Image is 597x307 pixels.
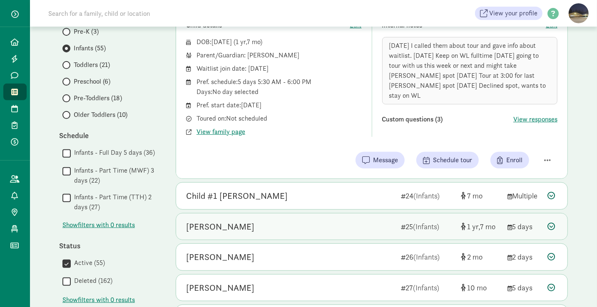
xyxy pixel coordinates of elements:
div: 26 [401,251,454,262]
span: [DATE] I called them about tour and gave info about waitlist. [DATE] Keep on WL fulltime [DATE] g... [389,41,546,100]
button: View family page [197,127,245,137]
div: Waitlist join date: [DATE] [197,64,362,74]
div: Custom questions (3) [382,114,514,124]
span: Message [373,155,398,165]
div: Pref. schedule: 5 days 5:30 AM - 6:00 PM Days: No day selected [197,77,362,97]
div: Schedule [59,130,159,141]
span: 7 [247,37,260,46]
span: Schedule tour [433,155,472,165]
span: (Infants) [413,222,439,231]
button: Showfilters with 0 results [62,295,135,305]
div: [object Object] [461,221,501,232]
div: Multiple [507,190,541,201]
span: View your profile [489,8,537,18]
span: 10 [467,283,487,292]
span: (Infants) [413,283,439,292]
div: Status [59,240,159,251]
span: Show filters with 0 results [62,220,135,230]
span: (Infants) [413,252,440,262]
span: Preschool (6) [74,77,110,87]
span: Pre-Toddlers (18) [74,93,122,103]
span: 1 [236,37,247,46]
div: 27 [401,282,454,293]
div: Child #1 Holt [186,189,288,203]
span: Toddlers (21) [74,60,110,70]
button: View responses [513,114,557,124]
button: Showfilters with 0 results [62,220,135,230]
div: Toured on: Not scheduled [197,114,362,124]
span: 2 [467,252,483,262]
div: [object Object] [461,251,501,262]
button: Enroll [490,152,529,168]
div: DOB: ( ) [197,37,362,47]
span: Show filters with 0 results [62,295,135,305]
div: 24 [401,190,454,201]
div: Pref. start date: [DATE] [197,100,362,110]
label: Infants - Full Day 5 days (36) [71,148,155,158]
a: View your profile [475,7,542,20]
span: 7 [467,191,483,201]
label: Active (55) [71,258,105,268]
div: Parent/Guardian: [PERSON_NAME] [197,50,362,60]
div: 25 [401,221,454,232]
div: [object Object] [461,282,501,293]
span: 7 [480,222,495,231]
label: Infants - Part Time (MWF) 3 days (22) [71,166,159,186]
span: Enroll [506,155,522,165]
label: Infants - Part Time (TTH) 2 days (27) [71,192,159,212]
span: Older Toddlers (10) [74,110,127,120]
span: Pre-K (3) [74,27,99,37]
button: Message [356,152,405,168]
input: Search for a family, child or location [43,5,277,22]
span: 1 [467,222,480,231]
div: [object Object] [461,190,501,201]
label: Deleted (162) [71,276,112,286]
div: 2 days [507,251,541,262]
button: Schedule tour [416,152,479,168]
iframe: Chat Widget [555,267,597,307]
div: 5 days [507,221,541,232]
span: Infants (55) [74,43,106,53]
div: 5 days [507,282,541,293]
span: [DATE] [211,37,232,46]
div: Vivian McAree [186,250,254,264]
span: (Infants) [413,191,440,201]
div: Aariv Shah Bhindi [186,281,254,295]
div: Atreya Bhagi [186,220,254,233]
